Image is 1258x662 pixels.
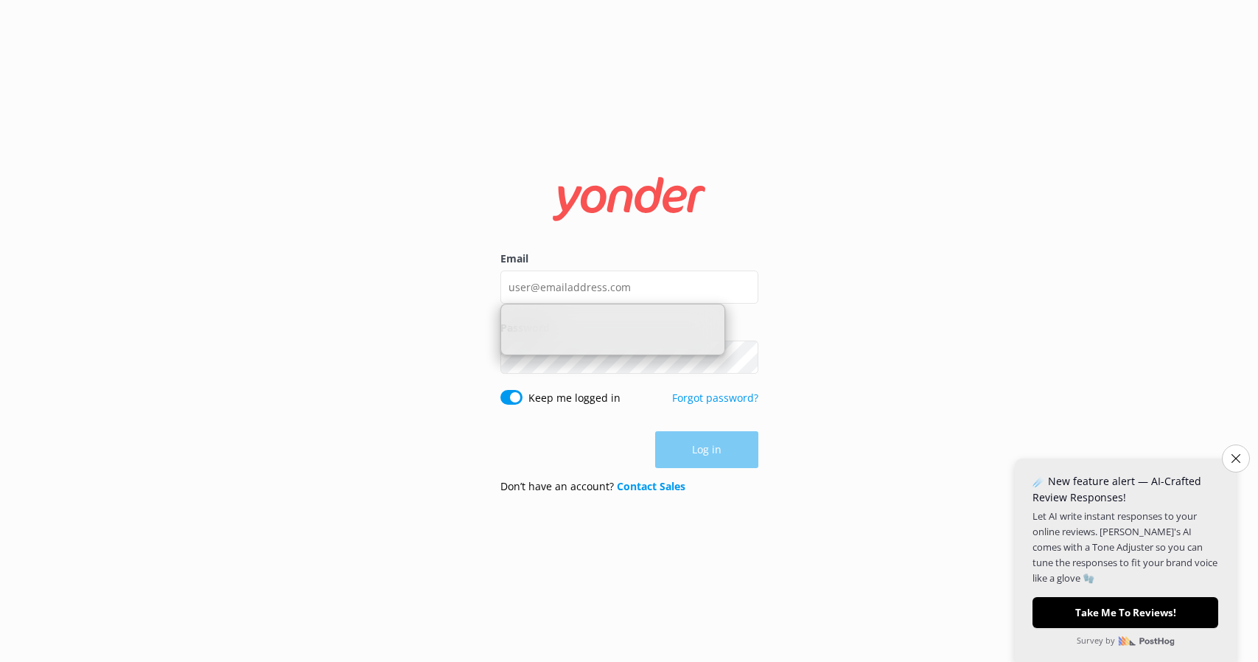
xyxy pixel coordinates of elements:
label: Keep me logged in [528,390,621,406]
input: user@emailaddress.com [500,271,758,304]
a: Forgot password? [672,391,758,405]
a: Contact Sales [617,479,685,493]
button: Show password [729,342,758,372]
label: Email [500,251,758,267]
p: Don’t have an account? [500,478,685,495]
